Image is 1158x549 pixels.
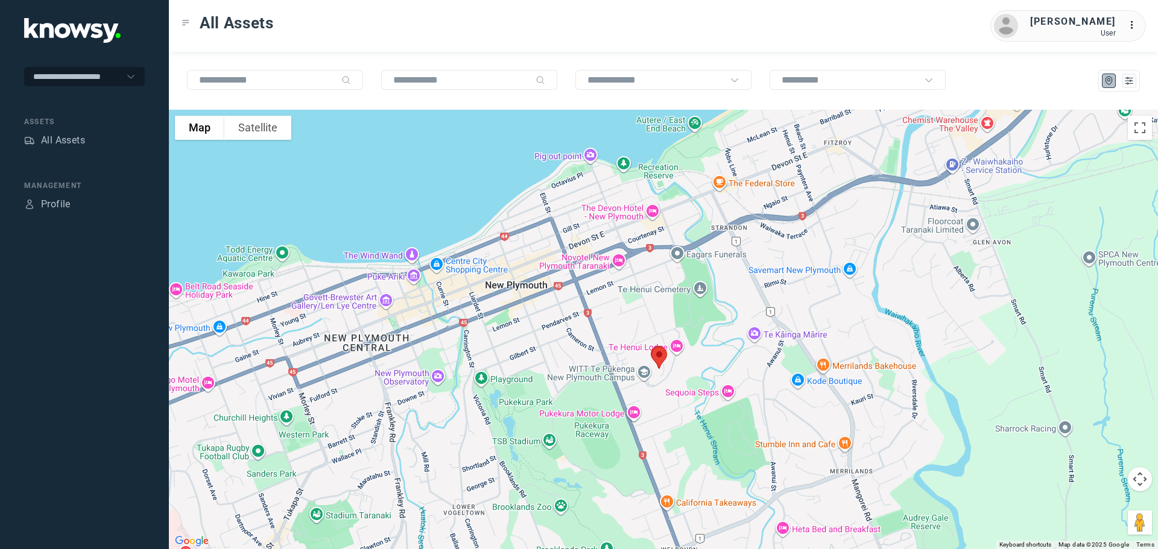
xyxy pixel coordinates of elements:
[172,533,212,549] img: Google
[41,133,85,148] div: All Assets
[1030,29,1116,37] div: User
[994,14,1018,38] img: avatar.png
[24,133,85,148] a: AssetsAll Assets
[1128,20,1141,30] tspan: ...
[536,75,545,85] div: Search
[24,180,145,191] div: Management
[1058,541,1129,548] span: Map data ©2025 Google
[1128,18,1142,34] div: :
[1128,18,1142,33] div: :
[175,116,224,140] button: Show street map
[1128,116,1152,140] button: Toggle fullscreen view
[1128,467,1152,491] button: Map camera controls
[999,541,1051,549] button: Keyboard shortcuts
[41,197,71,212] div: Profile
[1030,14,1116,29] div: [PERSON_NAME]
[172,533,212,549] a: Open this area in Google Maps (opens a new window)
[1128,510,1152,535] button: Drag Pegman onto the map to open Street View
[24,199,35,210] div: Profile
[200,12,274,34] span: All Assets
[341,75,351,85] div: Search
[24,116,145,127] div: Assets
[182,19,190,27] div: Toggle Menu
[24,197,71,212] a: ProfileProfile
[224,116,291,140] button: Show satellite imagery
[1124,75,1134,86] div: List
[24,18,121,43] img: Application Logo
[1104,75,1115,86] div: Map
[1136,541,1154,548] a: Terms (opens in new tab)
[24,135,35,146] div: Assets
